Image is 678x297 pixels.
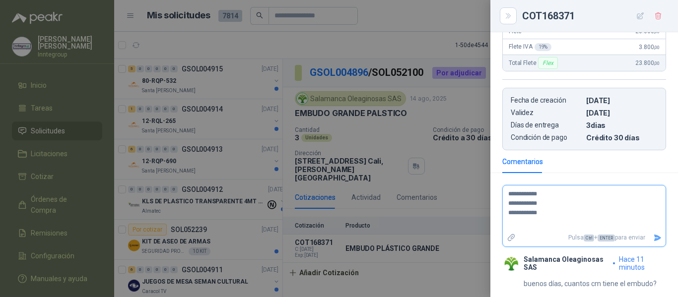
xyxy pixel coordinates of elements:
p: Días de entrega [511,121,582,129]
span: 23.800 [635,59,660,66]
p: Pulsa + para enviar [520,229,650,246]
span: ,00 [654,29,660,34]
p: buenos días, cuantos cm tiene el embudo? [524,278,657,289]
p: Crédito 30 días [586,133,658,142]
span: Total Flete [509,57,560,69]
div: 19 % [535,43,552,51]
span: ENTER [598,235,615,241]
span: 3.800 [639,44,660,51]
span: Ctrl [584,235,594,241]
p: Condición de pago [511,133,582,142]
div: Flex [538,57,557,69]
span: hace 11 minutos [619,255,666,271]
img: Company Logo [502,255,520,272]
span: Flete IVA [509,43,551,51]
p: Fecha de creación [511,96,582,105]
div: Comentarios [502,156,543,167]
button: Enviar [649,229,666,246]
p: Salamanca Oleaginosas SAS [524,255,609,271]
p: Validez [511,109,582,117]
span: ,00 [654,60,660,66]
p: [DATE] [586,96,658,105]
span: ,00 [654,45,660,50]
p: [DATE] [586,109,658,117]
p: 3 dias [586,121,658,129]
button: Close [502,10,514,22]
div: COT168371 [522,8,666,24]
